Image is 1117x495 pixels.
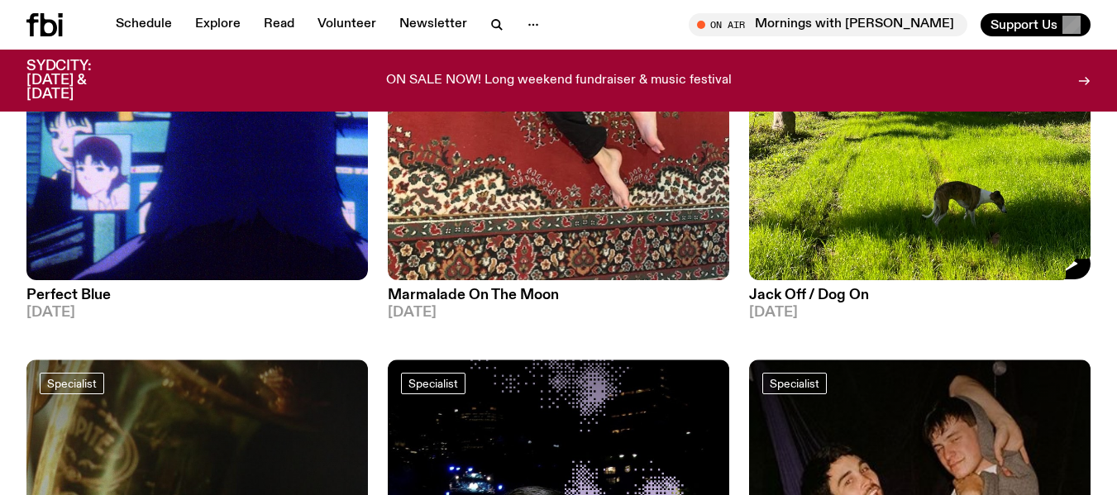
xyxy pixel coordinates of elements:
h3: Perfect Blue [26,288,368,302]
a: Specialist [401,373,465,394]
span: Specialist [47,378,97,390]
button: On AirMornings with [PERSON_NAME] [689,13,967,36]
h3: SYDCITY: [DATE] & [DATE] [26,59,132,102]
span: Specialist [770,378,819,390]
span: [DATE] [388,306,729,320]
h3: Jack Off / Dog On [749,288,1091,302]
a: Explore [185,13,251,36]
span: Support Us [991,17,1057,32]
span: [DATE] [749,306,1091,320]
a: Specialist [40,373,104,394]
a: Volunteer [308,13,386,36]
a: Schedule [106,13,182,36]
a: Read [254,13,304,36]
span: Specialist [408,378,458,390]
span: [DATE] [26,306,368,320]
a: Newsletter [389,13,477,36]
a: Jack Off / Dog On[DATE] [749,280,1091,320]
button: Support Us [981,13,1091,36]
h3: Marmalade On The Moon [388,288,729,302]
p: ON SALE NOW! Long weekend fundraiser & music festival [386,74,732,88]
a: Specialist [762,373,827,394]
a: Marmalade On The Moon[DATE] [388,280,729,320]
a: Perfect Blue[DATE] [26,280,368,320]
